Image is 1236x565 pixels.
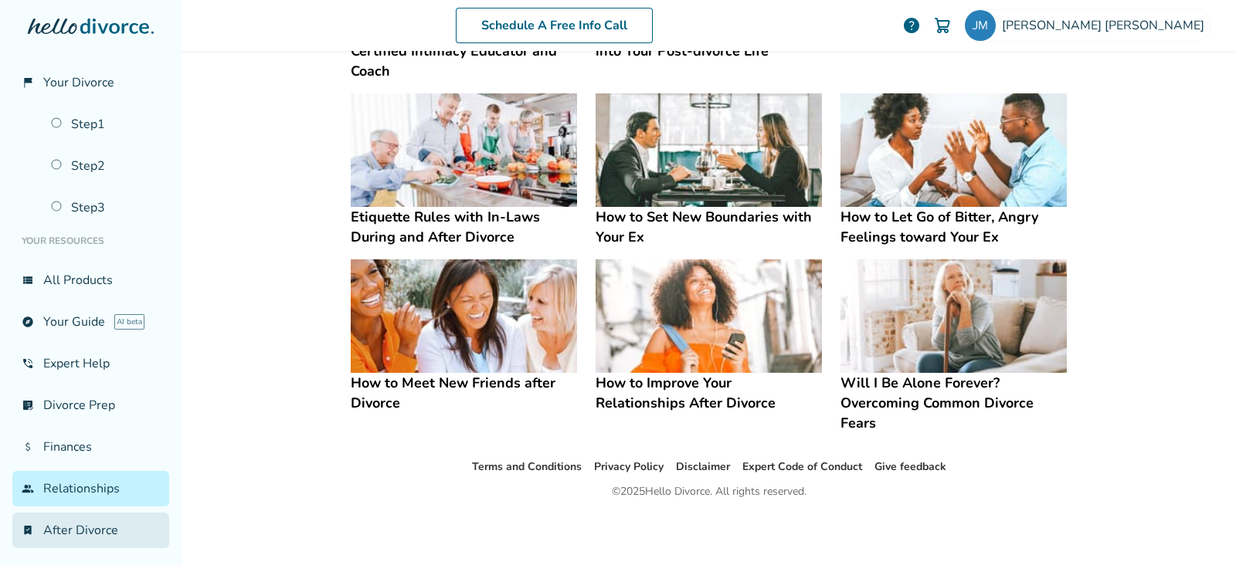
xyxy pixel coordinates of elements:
a: phone_in_talkExpert Help [12,346,169,381]
img: Cart [933,16,952,35]
img: jannelle.martinez@hellodivorce.com [965,10,996,41]
h4: How to Improve Your Relationships After Divorce [596,373,822,413]
span: explore [22,316,34,328]
span: AI beta [114,314,144,330]
h4: How to Meet New Friends after Divorce [351,373,577,413]
a: Privacy Policy [594,459,664,474]
a: exploreYour GuideAI beta [12,304,169,340]
a: Terms and Conditions [472,459,582,474]
div: © 2025 Hello Divorce. All rights reserved. [612,482,806,501]
a: How to Meet New Friends after DivorceHow to Meet New Friends after Divorce [351,259,577,413]
a: How to Set New Boundaries with Your ExHow to Set New Boundaries with Your Ex [596,93,822,247]
li: Give feedback [874,458,946,476]
a: help [902,16,921,35]
li: Your Resources [12,225,169,256]
a: list_alt_checkDivorce Prep [12,387,169,423]
span: list_alt_check [22,399,34,411]
img: How to Let Go of Bitter, Angry Feelings toward Your Ex [840,93,1067,207]
span: bookmark_check [22,524,34,536]
span: attach_money [22,441,34,453]
span: [PERSON_NAME] [PERSON_NAME] [1002,17,1211,34]
a: How to Improve Your Relationships After DivorceHow to Improve Your Relationships After Divorce [596,259,822,413]
li: Disclaimer [676,458,730,476]
a: Expert Code of Conduct [742,459,862,474]
span: group [22,482,34,495]
img: Etiquette Rules with In-Laws During and After Divorce [351,93,577,207]
img: How to Meet New Friends after Divorce [351,259,577,373]
span: Your Divorce [43,74,114,91]
a: bookmark_checkAfter Divorce [12,513,169,548]
img: Will I Be Alone Forever? Overcoming Common Divorce Fears [840,259,1067,373]
a: Etiquette Rules with In-Laws During and After DivorceEtiquette Rules with In-Laws During and Afte... [351,93,577,247]
a: view_listAll Products [12,262,169,298]
a: groupRelationships [12,471,169,506]
span: phone_in_talk [22,357,34,370]
a: Step3 [42,190,169,225]
img: How to Improve Your Relationships After Divorce [596,259,822,373]
h4: Will I Be Alone Forever? Overcoming Common Divorce Fears [840,373,1067,433]
h4: Etiquette Rules with In-Laws During and After Divorce [351,207,577,247]
img: How to Set New Boundaries with Your Ex [596,93,822,207]
a: Schedule A Free Info Call [456,8,653,43]
a: Step1 [42,107,169,142]
h4: How to Let Go of Bitter, Angry Feelings toward Your Ex [840,207,1067,247]
a: Step2 [42,148,169,184]
a: attach_moneyFinances [12,429,169,465]
h4: How to Set New Boundaries with Your Ex [596,207,822,247]
span: flag_2 [22,76,34,89]
a: Will I Be Alone Forever? Overcoming Common Divorce FearsWill I Be Alone Forever? Overcoming Commo... [840,259,1067,433]
a: flag_2Your Divorce [12,65,169,100]
a: How to Let Go of Bitter, Angry Feelings toward Your ExHow to Let Go of Bitter, Angry Feelings tow... [840,93,1067,247]
span: view_list [22,274,34,286]
iframe: Chat Widget [1159,491,1236,565]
